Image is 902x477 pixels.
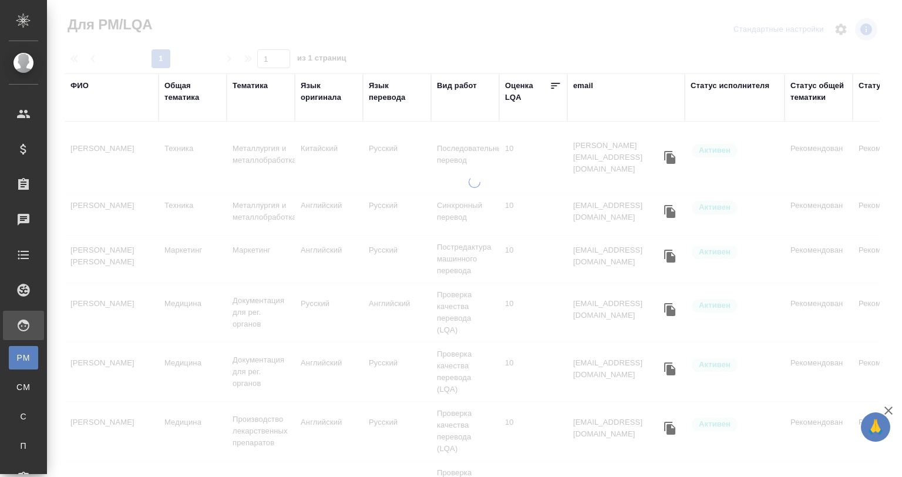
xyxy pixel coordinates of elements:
a: CM [9,375,38,399]
div: email [573,80,593,92]
span: П [15,440,32,452]
div: Язык оригинала [301,80,357,103]
button: Скопировать [661,301,679,318]
button: Скопировать [661,247,679,265]
div: Статус исполнителя [691,80,769,92]
button: Скопировать [661,149,679,166]
div: Статус общей тематики [790,80,847,103]
button: Скопировать [661,360,679,378]
a: PM [9,346,38,369]
a: П [9,434,38,458]
button: Скопировать [661,419,679,437]
div: Язык перевода [369,80,425,103]
div: Общая тематика [164,80,221,103]
span: С [15,411,32,422]
div: Тематика [233,80,268,92]
button: Скопировать [661,203,679,220]
a: С [9,405,38,428]
div: Оценка LQA [505,80,550,103]
span: PM [15,352,32,364]
span: 🙏 [866,415,886,439]
div: Вид работ [437,80,477,92]
div: ФИО [70,80,89,92]
span: CM [15,381,32,393]
button: 🙏 [861,412,890,442]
